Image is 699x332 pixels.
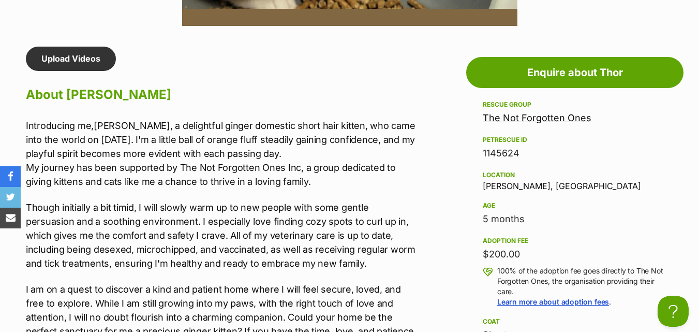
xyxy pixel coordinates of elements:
[26,83,417,106] h2: About [PERSON_NAME]
[483,171,667,179] div: Location
[497,266,667,307] p: 100% of the adoption fee goes directly to The Not Forgotten Ones, the organisation providing thei...
[497,297,609,306] a: Learn more about adoption fees
[1,1,9,9] img: consumer-privacy-logo.png
[26,47,116,70] a: Upload Videos
[26,200,417,270] p: Though initially a bit timid, I will slowly warm up to new people with some gentle persuasion and...
[483,169,667,191] div: [PERSON_NAME], [GEOGRAPHIC_DATA]
[483,112,591,123] a: The Not Forgotten Ones
[483,212,667,226] div: 5 months
[466,57,683,88] a: Enquire about Thor
[483,146,667,161] div: 1145624
[483,136,667,144] div: PetRescue ID
[658,296,689,327] iframe: Help Scout Beacon - Open
[483,201,667,210] div: Age
[483,100,667,109] div: Rescue group
[483,237,667,245] div: Adoption fee
[26,119,417,189] p: Introducing me,[PERSON_NAME], a delightful ginger domestic short hair kitten, who came into the w...
[483,247,667,262] div: $200.00
[483,317,667,326] div: Coat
